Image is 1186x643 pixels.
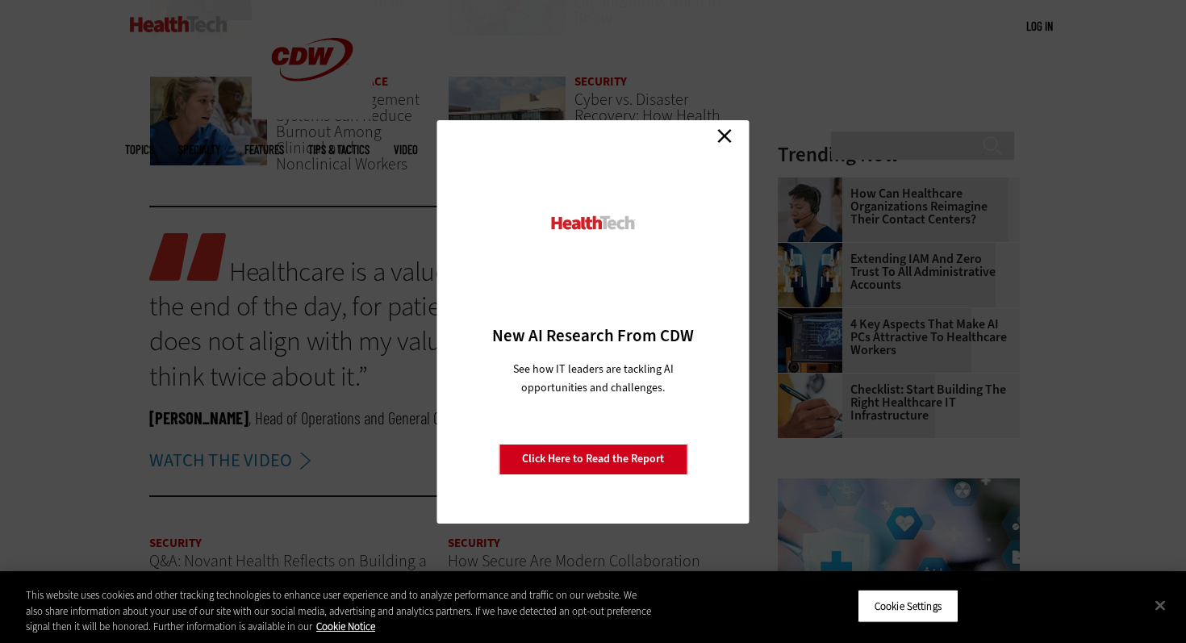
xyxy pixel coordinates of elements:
[858,589,958,623] button: Cookie Settings
[26,587,653,635] div: This website uses cookies and other tracking technologies to enhance user experience and to analy...
[712,124,737,148] a: Close
[499,444,687,474] a: Click Here to Read the Report
[494,360,693,397] p: See how IT leaders are tackling AI opportunities and challenges.
[316,620,375,633] a: More information about your privacy
[549,215,637,232] img: HealthTech_0.png
[1142,587,1178,623] button: Close
[466,324,721,347] h3: New AI Research From CDW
